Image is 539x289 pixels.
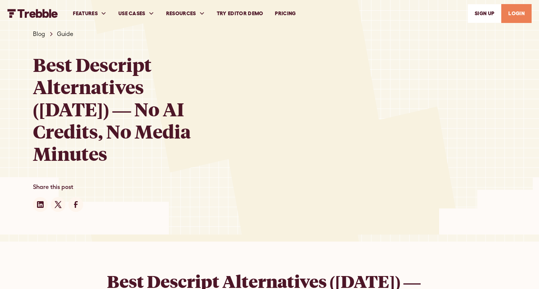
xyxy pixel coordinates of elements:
a: LOGIN [501,4,532,23]
div: FEATURES [67,1,112,26]
a: Try Editor Demo [211,1,269,26]
img: Trebble FM Logo [7,9,58,18]
h1: Best Descript Alternatives ([DATE]) — No AI Credits, No Media Minutes [33,53,223,165]
a: PRICING [269,1,301,26]
a: Blog [33,30,45,39]
a: home [7,9,58,18]
div: Share this post [33,182,73,191]
div: FEATURES [73,10,98,17]
div: RESOURCES [166,10,196,17]
a: Guide [57,30,73,39]
div: USE CASES [118,10,145,17]
div: RESOURCES [160,1,211,26]
a: SIGn UP [468,4,501,23]
div: USE CASES [112,1,160,26]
